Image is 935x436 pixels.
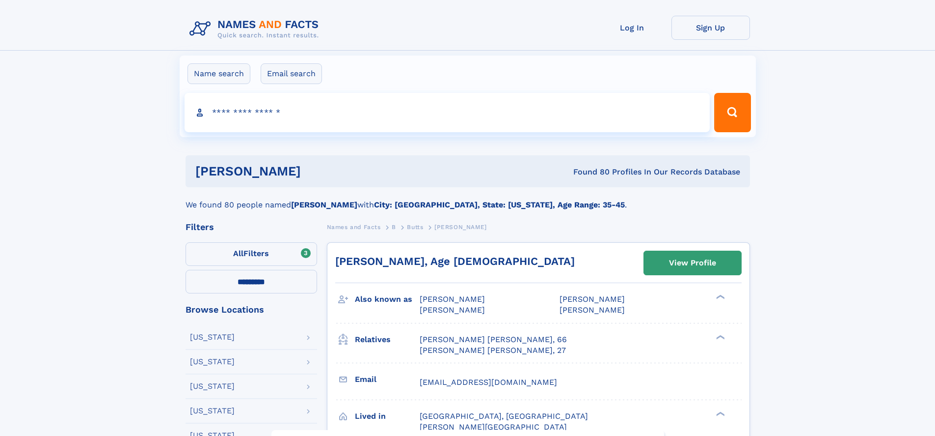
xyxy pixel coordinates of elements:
[190,407,235,415] div: [US_STATE]
[355,371,420,388] h3: Email
[261,63,322,84] label: Email search
[407,221,423,233] a: Butts
[593,16,671,40] a: Log In
[327,221,381,233] a: Names and Facts
[291,200,357,209] b: [PERSON_NAME]
[714,410,725,417] div: ❯
[186,305,317,314] div: Browse Locations
[190,382,235,390] div: [US_STATE]
[185,93,710,132] input: search input
[560,305,625,315] span: [PERSON_NAME]
[420,411,588,421] span: [GEOGRAPHIC_DATA], [GEOGRAPHIC_DATA]
[392,221,396,233] a: B
[714,93,750,132] button: Search Button
[644,251,741,275] a: View Profile
[714,334,725,340] div: ❯
[671,16,750,40] a: Sign Up
[560,294,625,304] span: [PERSON_NAME]
[420,334,567,345] a: [PERSON_NAME] [PERSON_NAME], 66
[407,224,423,231] span: Butts
[186,187,750,211] div: We found 80 people named with .
[233,249,243,258] span: All
[392,224,396,231] span: B
[420,345,566,356] a: [PERSON_NAME] [PERSON_NAME], 27
[437,167,740,177] div: Found 80 Profiles In Our Records Database
[374,200,625,209] b: City: [GEOGRAPHIC_DATA], State: [US_STATE], Age Range: 35-45
[355,291,420,308] h3: Also known as
[190,358,235,366] div: [US_STATE]
[186,16,327,42] img: Logo Names and Facts
[420,305,485,315] span: [PERSON_NAME]
[420,422,567,432] span: [PERSON_NAME][GEOGRAPHIC_DATA]
[434,224,487,231] span: [PERSON_NAME]
[355,331,420,348] h3: Relatives
[420,378,557,387] span: [EMAIL_ADDRESS][DOMAIN_NAME]
[187,63,250,84] label: Name search
[669,252,716,274] div: View Profile
[420,294,485,304] span: [PERSON_NAME]
[355,408,420,425] h3: Lived in
[190,333,235,341] div: [US_STATE]
[195,165,437,177] h1: [PERSON_NAME]
[714,294,725,300] div: ❯
[335,255,575,267] a: [PERSON_NAME], Age [DEMOGRAPHIC_DATA]
[186,242,317,266] label: Filters
[186,223,317,232] div: Filters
